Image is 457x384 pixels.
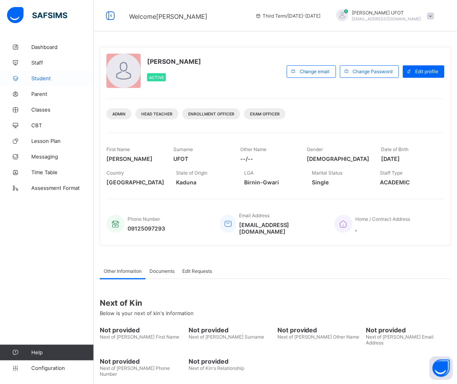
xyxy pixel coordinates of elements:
span: Country [106,170,124,176]
span: Next of [PERSON_NAME] Email Address [366,334,434,346]
span: Edit Requests [182,268,212,274]
span: , [356,225,410,232]
span: Classes [31,106,94,113]
span: Not provided [277,326,362,334]
span: Staff Type [380,170,403,176]
span: Next of [PERSON_NAME] First Name [100,334,179,340]
span: State of Origin [176,170,207,176]
span: Not provided [366,326,451,334]
span: Not provided [189,326,273,334]
span: Single [312,179,369,186]
span: Head Teacher [141,112,173,116]
span: [PERSON_NAME] UFOT [352,10,421,16]
span: Student [31,75,94,81]
span: [DEMOGRAPHIC_DATA] [307,155,370,162]
span: [GEOGRAPHIC_DATA] [106,179,164,186]
span: Kaduna [176,179,232,186]
span: UFOT [173,155,228,162]
span: [EMAIL_ADDRESS][DOMAIN_NAME] [239,222,323,235]
span: Not provided [100,326,185,334]
div: GABRIELUFOT [329,9,438,22]
span: Next of Kin [100,299,451,308]
span: [PERSON_NAME] [106,155,162,162]
span: Marital Status [312,170,343,176]
span: ACADEMIC [380,179,437,186]
span: Dashboard [31,44,94,50]
span: Not provided [189,358,273,366]
img: safsims [7,7,67,23]
span: Email Address [239,213,270,218]
span: Below is your next of kin's Information [100,310,194,317]
span: LGA [244,170,254,176]
span: Enrollment Officer [188,112,234,116]
span: [EMAIL_ADDRESS][DOMAIN_NAME] [352,16,421,21]
span: Parent [31,91,94,97]
span: Not provided [100,358,185,366]
span: Exam Officer [250,112,280,116]
span: Time Table [31,169,94,175]
span: Phone Number [128,216,160,222]
span: Lesson Plan [31,138,94,144]
span: Next of Kin's Relationship [189,366,244,371]
span: Configuration [31,365,94,371]
span: Staff [31,59,94,66]
span: Admin [112,112,126,116]
span: Next of [PERSON_NAME] Surname [189,334,264,340]
button: Open asap [430,357,453,380]
span: [PERSON_NAME] [147,58,201,65]
span: Other Information [104,268,142,274]
span: Next of [PERSON_NAME] Other Name [277,334,360,340]
span: Date of Birth [381,146,409,152]
span: Change email [300,69,330,74]
span: Birnin-Gwari [244,179,300,186]
span: Home / Contract Address [356,216,410,222]
span: [DATE] [381,155,437,162]
span: Surname [173,146,193,152]
span: session/term information [255,13,321,19]
span: Active [149,75,164,80]
span: Documents [149,268,175,274]
span: Help [31,350,94,356]
span: Edit profile [416,69,439,74]
span: 09125097293 [128,225,165,232]
span: Change Password [353,69,393,74]
span: CBT [31,122,94,128]
span: Welcome [PERSON_NAME] [129,13,207,20]
span: First Name [106,146,130,152]
span: Messaging [31,153,94,160]
span: --/-- [240,155,295,162]
span: Other Name [240,146,266,152]
span: Assessment Format [31,185,94,191]
span: Next of [PERSON_NAME] Phone Number [100,366,170,377]
span: Gender [307,146,323,152]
